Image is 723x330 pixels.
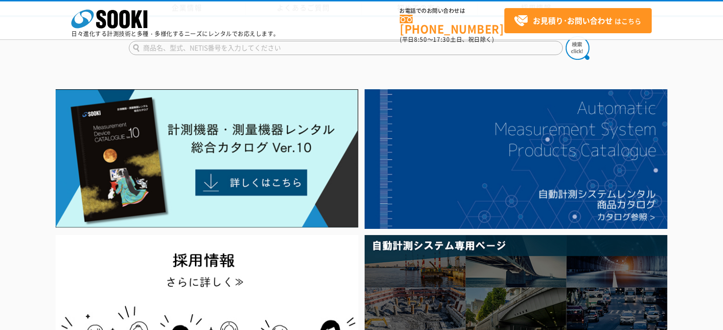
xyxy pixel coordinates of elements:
span: はこちら [514,14,641,28]
img: Catalog Ver10 [56,89,358,228]
img: btn_search.png [566,36,589,60]
a: [PHONE_NUMBER] [400,15,504,34]
span: お電話でのお問い合わせは [400,8,504,14]
a: お見積り･お問い合わせはこちら [504,8,652,33]
p: 日々進化する計測技術と多種・多様化するニーズにレンタルでお応えします。 [71,31,280,37]
input: 商品名、型式、NETIS番号を入力してください [129,41,563,55]
span: (平日 ～ 土日、祝日除く) [400,35,494,44]
strong: お見積り･お問い合わせ [533,15,613,26]
span: 17:30 [433,35,450,44]
span: 8:50 [414,35,427,44]
img: 自動計測システムカタログ [365,89,667,229]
